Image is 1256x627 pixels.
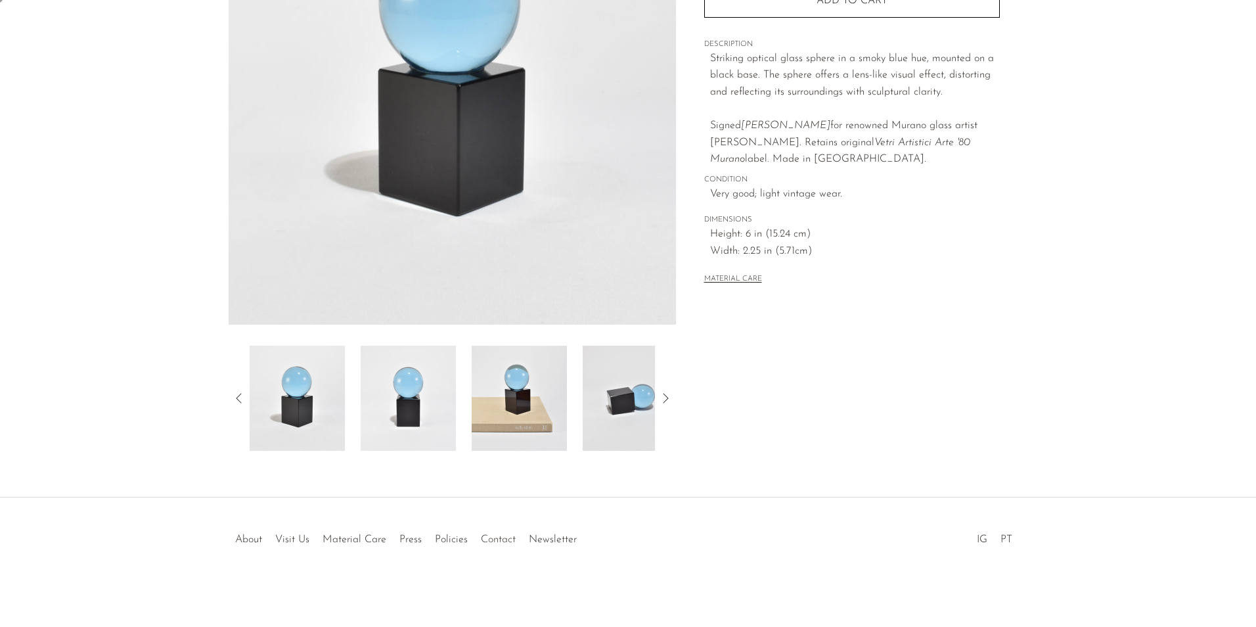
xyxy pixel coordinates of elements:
em: [PERSON_NAME] [741,120,830,131]
span: CONDITION [704,174,1000,186]
a: Visit Us [275,534,309,545]
p: Striking optical glass sphere in a smoky blue hue, mounted on a black base. The sphere offers a l... [710,51,1000,168]
a: IG [977,534,987,545]
img: Italian Optical Sphere Sculpture [583,346,678,451]
a: About [235,534,262,545]
span: DESCRIPTION [704,39,1000,51]
span: Height: 6 in (15.24 cm) [710,226,1000,243]
a: Material Care [323,534,386,545]
ul: Social Medias [970,524,1019,549]
img: Italian Optical Sphere Sculpture [361,346,456,451]
a: Policies [435,534,468,545]
span: DIMENSIONS [704,214,1000,226]
a: Contact [481,534,516,545]
span: Very good; light vintage wear. [710,186,1000,203]
img: Italian Optical Sphere Sculpture [472,346,567,451]
span: Width: 2.25 in (5.71cm) [710,243,1000,260]
button: MATERIAL CARE [704,275,762,285]
a: Press [399,534,422,545]
ul: Quick links [229,524,583,549]
a: PT [1000,534,1012,545]
img: Italian Optical Sphere Sculpture [250,346,345,451]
